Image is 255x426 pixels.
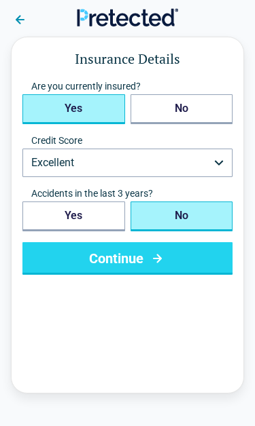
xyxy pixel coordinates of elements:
label: Credit Score [22,135,233,146]
span: Are you currently insured? [22,81,233,92]
button: Continue [22,242,233,275]
button: No [131,94,233,124]
button: Yes [22,94,125,124]
button: No [131,201,233,231]
button: Yes [22,201,125,231]
h1: Insurance Details [22,48,233,70]
span: Accidents in the last 3 years? [22,188,233,199]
